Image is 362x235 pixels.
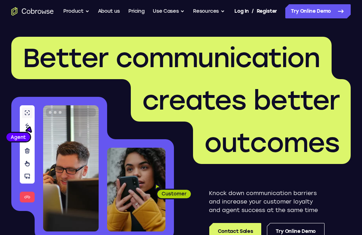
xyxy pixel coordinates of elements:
span: / [252,7,254,16]
img: A customer holding their phone [107,148,165,231]
a: About us [98,4,120,18]
a: Try Online Demo [285,4,351,18]
span: creates better [142,84,339,116]
a: Log In [234,4,249,18]
button: Product [63,4,89,18]
a: Register [257,4,277,18]
p: Knock down communication barriers and increase your customer loyalty and agent success at the sam... [209,189,325,215]
img: A customer support agent talking on the phone [43,105,99,231]
button: Resources [193,4,225,18]
a: Pricing [128,4,145,18]
button: Use Cases [153,4,185,18]
a: Go to the home page [11,7,54,16]
span: Better communication [23,42,320,74]
span: outcomes [204,127,339,159]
